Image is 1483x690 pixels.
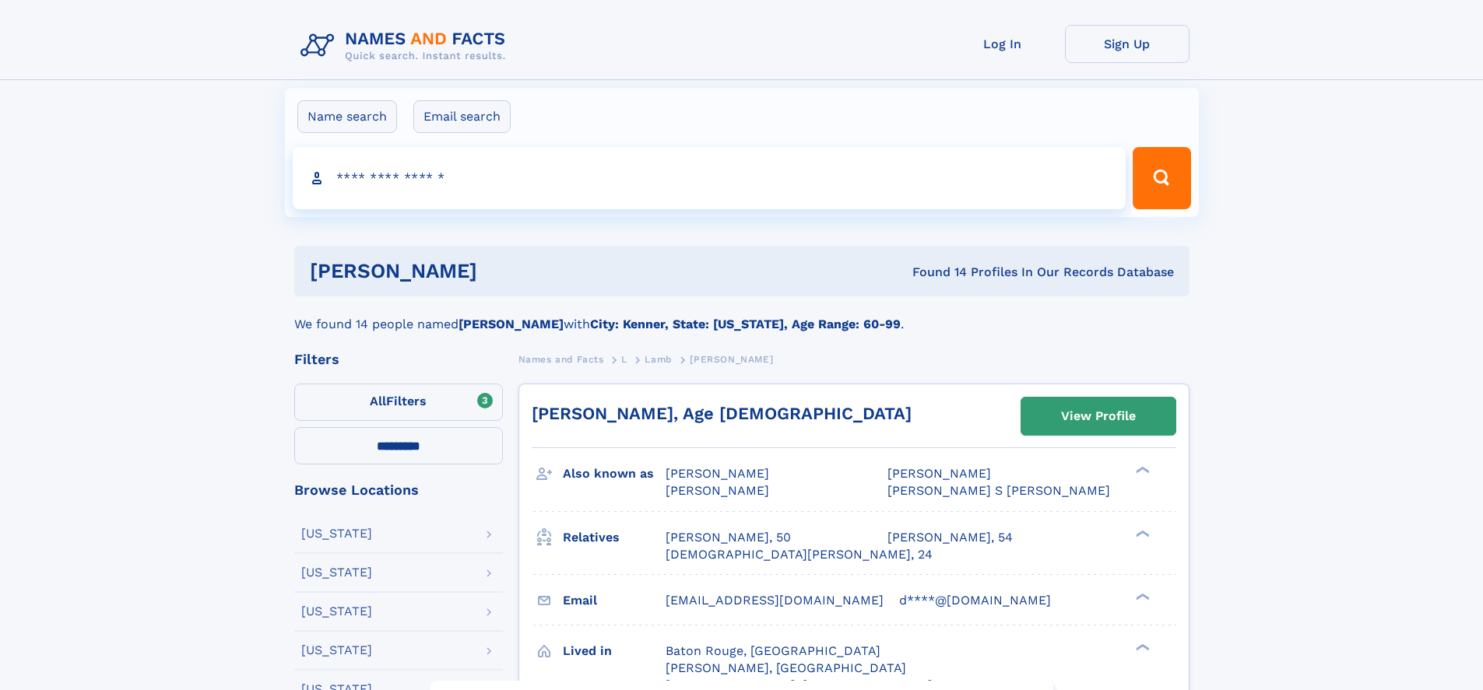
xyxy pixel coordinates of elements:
div: ❯ [1132,528,1151,538]
div: View Profile [1061,398,1136,434]
span: [EMAIL_ADDRESS][DOMAIN_NAME] [666,593,884,608]
div: ❯ [1132,642,1151,652]
div: ❯ [1132,465,1151,475]
span: [PERSON_NAME] [666,466,769,481]
span: [PERSON_NAME], [GEOGRAPHIC_DATA] [666,660,906,675]
div: Browse Locations [294,483,503,497]
div: [US_STATE] [301,605,372,618]
b: City: Kenner, State: [US_STATE], Age Range: 60-99 [590,317,901,331]
h1: [PERSON_NAME] [310,261,695,281]
span: [PERSON_NAME] S [PERSON_NAME] [887,483,1110,498]
a: Sign Up [1065,25,1190,63]
a: Names and Facts [518,349,604,369]
div: ❯ [1132,591,1151,601]
a: [PERSON_NAME], 54 [887,529,1013,546]
span: Lamb [645,354,672,365]
a: L [621,349,627,369]
div: Found 14 Profiles In Our Records Database [694,264,1174,281]
h3: Relatives [563,524,666,551]
label: Filters [294,384,503,421]
label: Email search [413,100,511,133]
a: Log In [940,25,1065,63]
img: Logo Names and Facts [294,25,518,67]
span: [PERSON_NAME] [690,354,773,365]
label: Name search [297,100,397,133]
div: [US_STATE] [301,527,372,540]
div: We found 14 people named with . [294,296,1190,334]
h3: Email [563,587,666,614]
a: [PERSON_NAME], 50 [666,529,791,546]
span: L [621,354,627,365]
h3: Also known as [563,461,666,487]
span: [PERSON_NAME] [887,466,991,481]
span: Baton Rouge, [GEOGRAPHIC_DATA] [666,643,880,658]
span: [PERSON_NAME] [666,483,769,498]
span: All [370,394,386,408]
button: Search Button [1133,147,1190,209]
div: [US_STATE] [301,566,372,579]
a: [DEMOGRAPHIC_DATA][PERSON_NAME], 24 [666,546,933,563]
div: [US_STATE] [301,644,372,657]
a: Lamb [645,349,672,369]
b: [PERSON_NAME] [459,317,564,331]
h3: Lived in [563,638,666,664]
div: Filters [294,352,503,366]
a: [PERSON_NAME], Age [DEMOGRAPHIC_DATA] [532,404,912,423]
a: View Profile [1021,398,1176,435]
input: search input [293,147,1126,209]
